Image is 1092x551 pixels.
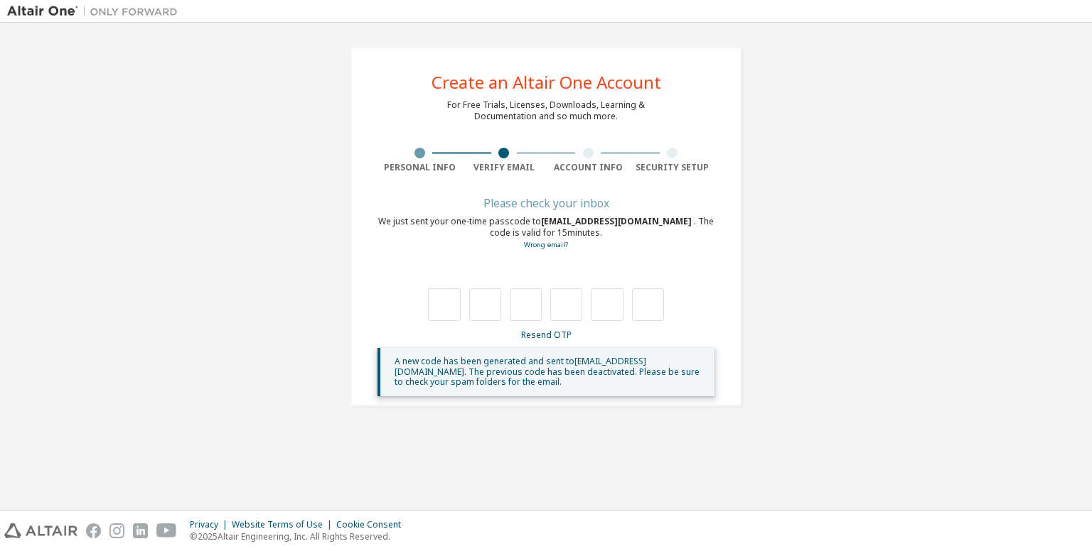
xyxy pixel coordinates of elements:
div: Cookie Consent [336,519,409,530]
div: Privacy [190,519,232,530]
div: Account Info [546,162,631,173]
a: Go back to the registration form [524,240,568,249]
img: youtube.svg [156,523,177,538]
img: linkedin.svg [133,523,148,538]
img: instagram.svg [109,523,124,538]
div: Personal Info [378,162,462,173]
span: A new code has been generated and sent to [EMAIL_ADDRESS][DOMAIN_NAME] . The previous code has be... [395,355,700,388]
span: [EMAIL_ADDRESS][DOMAIN_NAME] [541,215,694,227]
img: Altair One [7,4,185,18]
div: For Free Trials, Licenses, Downloads, Learning & Documentation and so much more. [447,99,645,122]
a: Resend OTP [521,329,572,341]
img: altair_logo.svg [4,523,77,538]
div: Create an Altair One Account [432,74,661,91]
div: Security Setup [631,162,715,173]
img: facebook.svg [86,523,101,538]
div: We just sent your one-time passcode to . The code is valid for 15 minutes. [378,216,714,251]
div: Verify Email [462,162,547,173]
p: © 2025 Altair Engineering, Inc. All Rights Reserved. [190,530,409,542]
div: Please check your inbox [378,199,714,207]
div: Website Terms of Use [232,519,336,530]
